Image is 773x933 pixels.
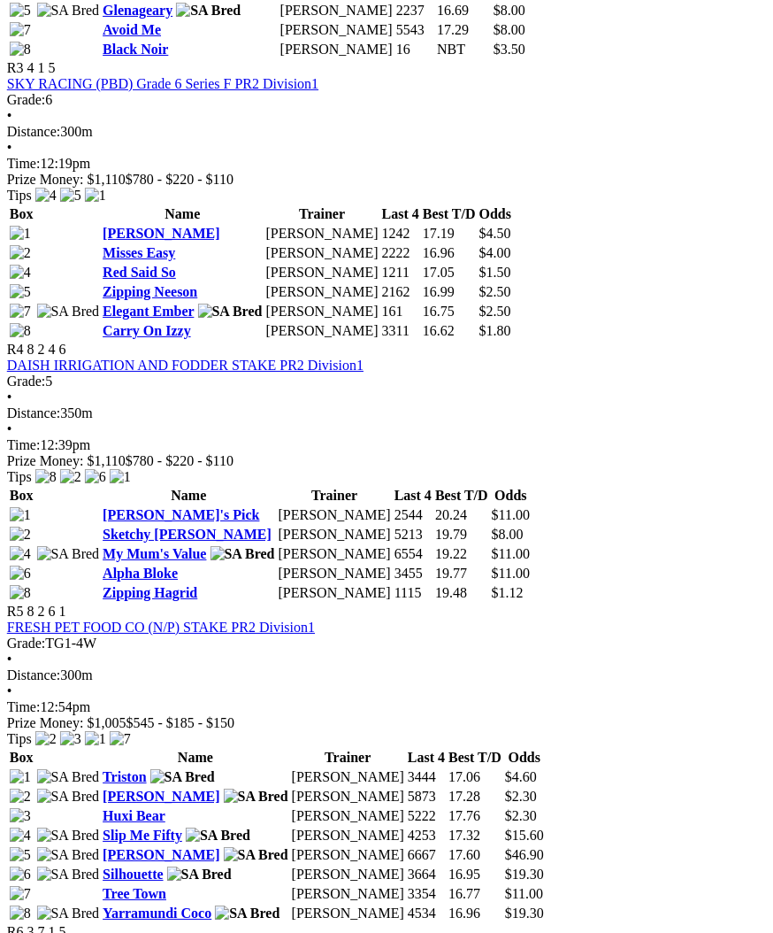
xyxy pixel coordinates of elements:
[291,885,405,903] td: [PERSON_NAME]
[505,886,543,901] span: $11.00
[167,867,232,883] img: SA Bred
[7,108,12,123] span: •
[103,769,146,784] a: Triston
[494,3,525,18] span: $8.00
[37,847,100,863] img: SA Bred
[381,264,420,281] td: 1211
[436,41,491,58] td: NBT
[278,565,392,582] td: [PERSON_NAME]
[37,769,100,785] img: SA Bred
[7,188,32,203] span: Tips
[103,42,168,57] a: Black Noir
[434,506,489,524] td: 20.24
[494,42,525,57] span: $3.50
[85,469,106,485] img: 6
[492,566,530,581] span: $11.00
[7,667,766,683] div: 300m
[10,828,31,844] img: 4
[7,124,766,140] div: 300m
[126,715,235,730] span: $545 - $185 - $150
[422,205,477,223] th: Best T/D
[103,304,194,319] a: Elegant Ember
[394,565,432,582] td: 3455
[436,21,491,39] td: 17.29
[291,749,405,767] th: Trainer
[35,469,57,485] img: 8
[103,507,259,522] a: [PERSON_NAME]'s Pick
[7,715,766,731] div: Prize Money: $1,005
[291,866,405,883] td: [PERSON_NAME]
[10,323,31,339] img: 8
[7,604,24,619] span: R5
[186,828,250,844] img: SA Bred
[103,867,163,882] a: Silhouette
[381,322,420,340] td: 3311
[7,699,41,714] span: Time:
[395,41,434,58] td: 16
[10,585,31,601] img: 8
[103,585,197,600] a: Zipping Hagrid
[479,245,511,260] span: $4.00
[102,205,263,223] th: Name
[479,323,511,338] span: $1.80
[394,506,432,524] td: 2544
[479,265,511,280] span: $1.50
[479,226,511,241] span: $4.50
[265,283,379,301] td: [PERSON_NAME]
[103,546,206,561] a: My Mum's Value
[479,304,511,319] span: $2.50
[434,545,489,563] td: 19.22
[394,526,432,544] td: 5213
[407,807,446,825] td: 5222
[492,585,524,600] span: $1.12
[7,92,766,108] div: 6
[407,905,446,922] td: 4534
[10,206,34,221] span: Box
[7,469,32,484] span: Tips
[7,342,24,357] span: R4
[279,2,394,19] td: [PERSON_NAME]
[395,2,434,19] td: 2237
[7,172,766,188] div: Prize Money: $1,110
[10,245,31,261] img: 2
[381,303,420,320] td: 161
[422,303,477,320] td: 16.75
[291,827,405,844] td: [PERSON_NAME]
[278,487,392,505] th: Trainer
[35,731,57,747] img: 2
[291,905,405,922] td: [PERSON_NAME]
[7,124,60,139] span: Distance:
[103,828,182,843] a: Slip Me Fifty
[479,284,511,299] span: $2.50
[448,749,502,767] th: Best T/D
[265,225,379,243] td: [PERSON_NAME]
[103,906,211,921] a: Yarramundi Coco
[103,789,219,804] a: [PERSON_NAME]
[210,546,275,562] img: SA Bred
[422,322,477,340] td: 16.62
[448,827,502,844] td: 17.32
[10,546,31,562] img: 4
[10,789,31,805] img: 2
[394,584,432,602] td: 1115
[7,156,41,171] span: Time:
[434,526,489,544] td: 19.79
[10,847,31,863] img: 5
[7,358,364,373] a: DAISH IRRIGATION AND FODDER STAKE PR2 Division1
[85,188,106,204] img: 1
[494,22,525,37] span: $8.00
[103,3,172,18] a: Glenageary
[10,750,34,765] span: Box
[407,749,446,767] th: Last 4
[505,906,544,921] span: $19.30
[505,769,537,784] span: $4.60
[37,546,100,562] img: SA Bred
[7,699,766,715] div: 12:54pm
[35,188,57,204] img: 4
[150,769,215,785] img: SA Bred
[505,828,544,843] span: $15.60
[7,652,12,667] span: •
[422,225,477,243] td: 17.19
[10,284,31,300] img: 5
[7,374,766,389] div: 5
